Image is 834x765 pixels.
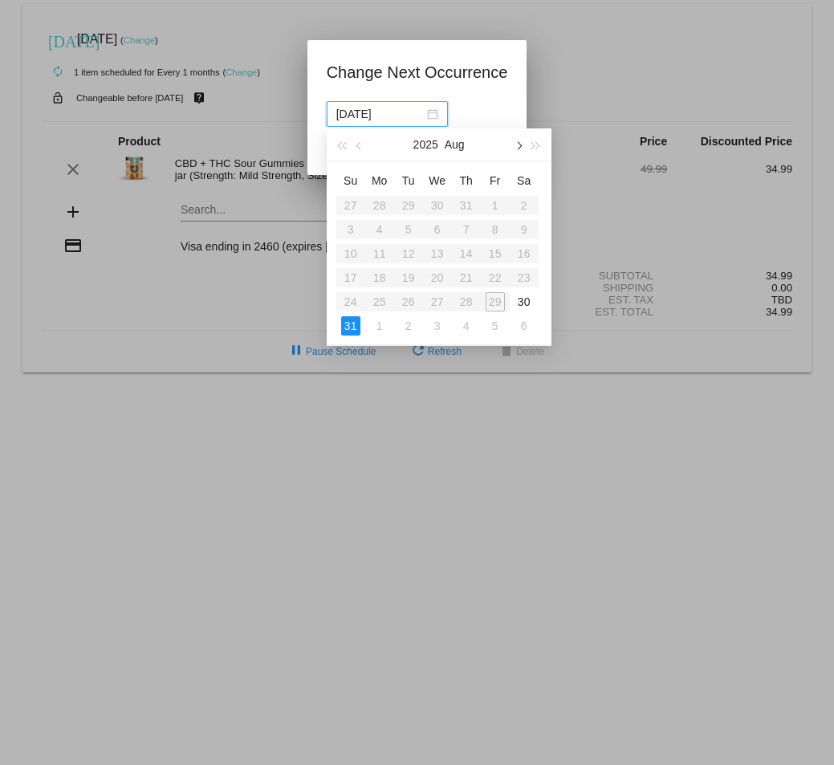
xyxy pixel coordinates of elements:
[481,168,510,193] th: Fri
[327,59,508,85] h1: Change Next Occurrence
[515,316,534,336] div: 6
[351,128,368,161] button: Previous month (PageUp)
[423,314,452,338] td: 9/3/2025
[336,105,424,123] input: Select date
[336,168,365,193] th: Sun
[515,292,534,311] div: 30
[509,128,527,161] button: Next month (PageDown)
[365,168,394,193] th: Mon
[452,314,481,338] td: 9/4/2025
[510,168,539,193] th: Sat
[428,316,447,336] div: 3
[452,168,481,193] th: Thu
[445,128,465,161] button: Aug
[457,316,476,336] div: 4
[333,128,351,161] button: Last year (Control + left)
[423,168,452,193] th: Wed
[341,316,360,336] div: 31
[336,314,365,338] td: 8/31/2025
[365,314,394,338] td: 9/1/2025
[394,168,423,193] th: Tue
[399,316,418,336] div: 2
[527,128,544,161] button: Next year (Control + right)
[394,314,423,338] td: 9/2/2025
[413,128,438,161] button: 2025
[486,316,505,336] div: 5
[370,316,389,336] div: 1
[510,314,539,338] td: 9/6/2025
[481,314,510,338] td: 9/5/2025
[510,290,539,314] td: 8/30/2025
